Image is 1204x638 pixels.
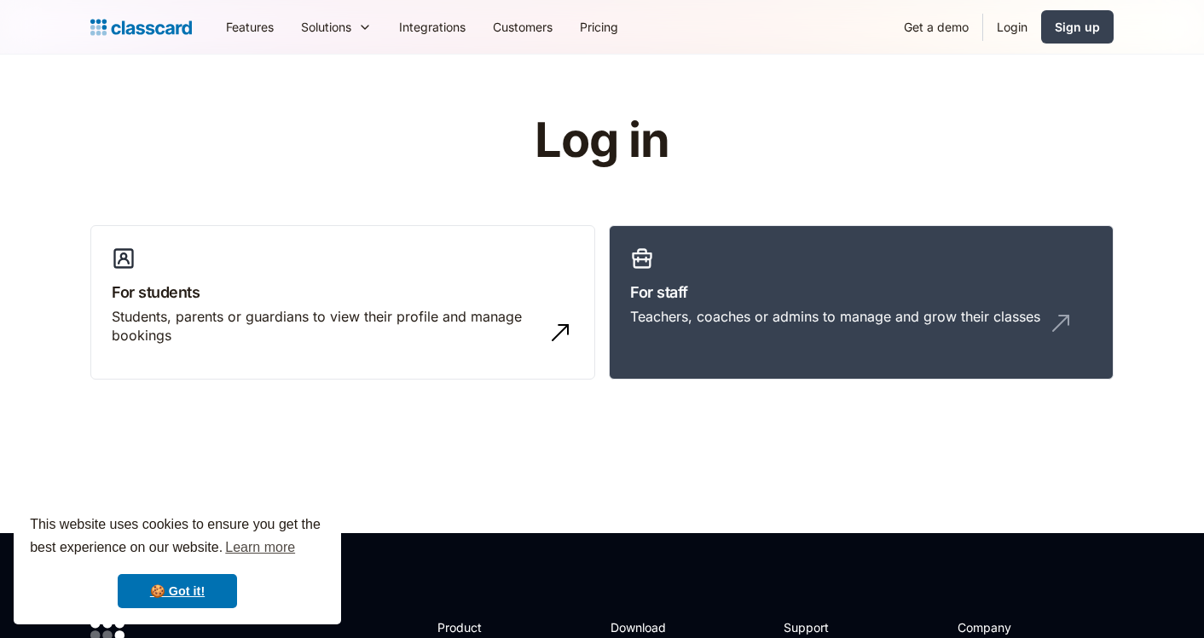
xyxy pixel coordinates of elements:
div: Solutions [301,18,351,36]
a: Features [212,8,287,46]
a: Logo [90,15,192,39]
div: cookieconsent [14,498,341,624]
a: Integrations [385,8,479,46]
h3: For students [112,281,574,304]
div: Students, parents or guardians to view their profile and manage bookings [112,307,540,345]
a: For studentsStudents, parents or guardians to view their profile and manage bookings [90,225,595,380]
h3: For staff [630,281,1092,304]
a: For staffTeachers, coaches or admins to manage and grow their classes [609,225,1114,380]
a: learn more about cookies [223,535,298,560]
h2: Company [958,618,1071,636]
a: Pricing [566,8,632,46]
a: Customers [479,8,566,46]
a: dismiss cookie message [118,574,237,608]
h2: Product [437,618,529,636]
h2: Download [611,618,680,636]
span: This website uses cookies to ensure you get the best experience on our website. [30,514,325,560]
div: Teachers, coaches or admins to manage and grow their classes [630,307,1040,326]
div: Solutions [287,8,385,46]
div: Sign up [1055,18,1100,36]
a: Login [983,8,1041,46]
h2: Support [784,618,853,636]
a: Get a demo [890,8,982,46]
h1: Log in [332,114,873,167]
a: Sign up [1041,10,1114,43]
